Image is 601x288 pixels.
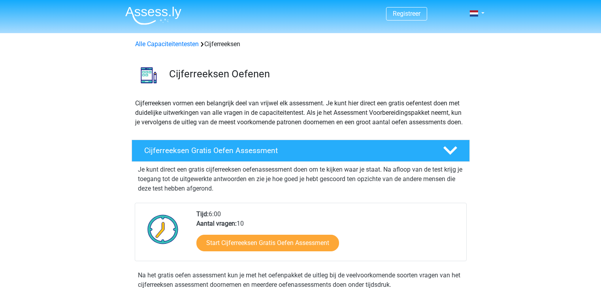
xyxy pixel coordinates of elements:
[169,68,463,80] h3: Cijferreeksen Oefenen
[125,6,181,25] img: Assessly
[135,40,199,48] a: Alle Capaciteitentesten
[196,235,339,251] a: Start Cijferreeksen Gratis Oefen Assessment
[135,99,466,127] p: Cijferreeksen vormen een belangrijk deel van vrijwel elk assessment. Je kunt hier direct een grat...
[196,210,209,218] b: Tijd:
[132,58,166,92] img: cijferreeksen
[132,39,469,49] div: Cijferreeksen
[144,146,430,155] h4: Cijferreeksen Gratis Oefen Assessment
[190,209,466,261] div: 6:00 10
[138,165,463,193] p: Je kunt direct een gratis cijferreeksen oefenassessment doen om te kijken waar je staat. Na afloo...
[143,209,183,249] img: Klok
[196,220,237,227] b: Aantal vragen:
[393,10,420,17] a: Registreer
[128,140,473,162] a: Cijferreeksen Gratis Oefen Assessment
